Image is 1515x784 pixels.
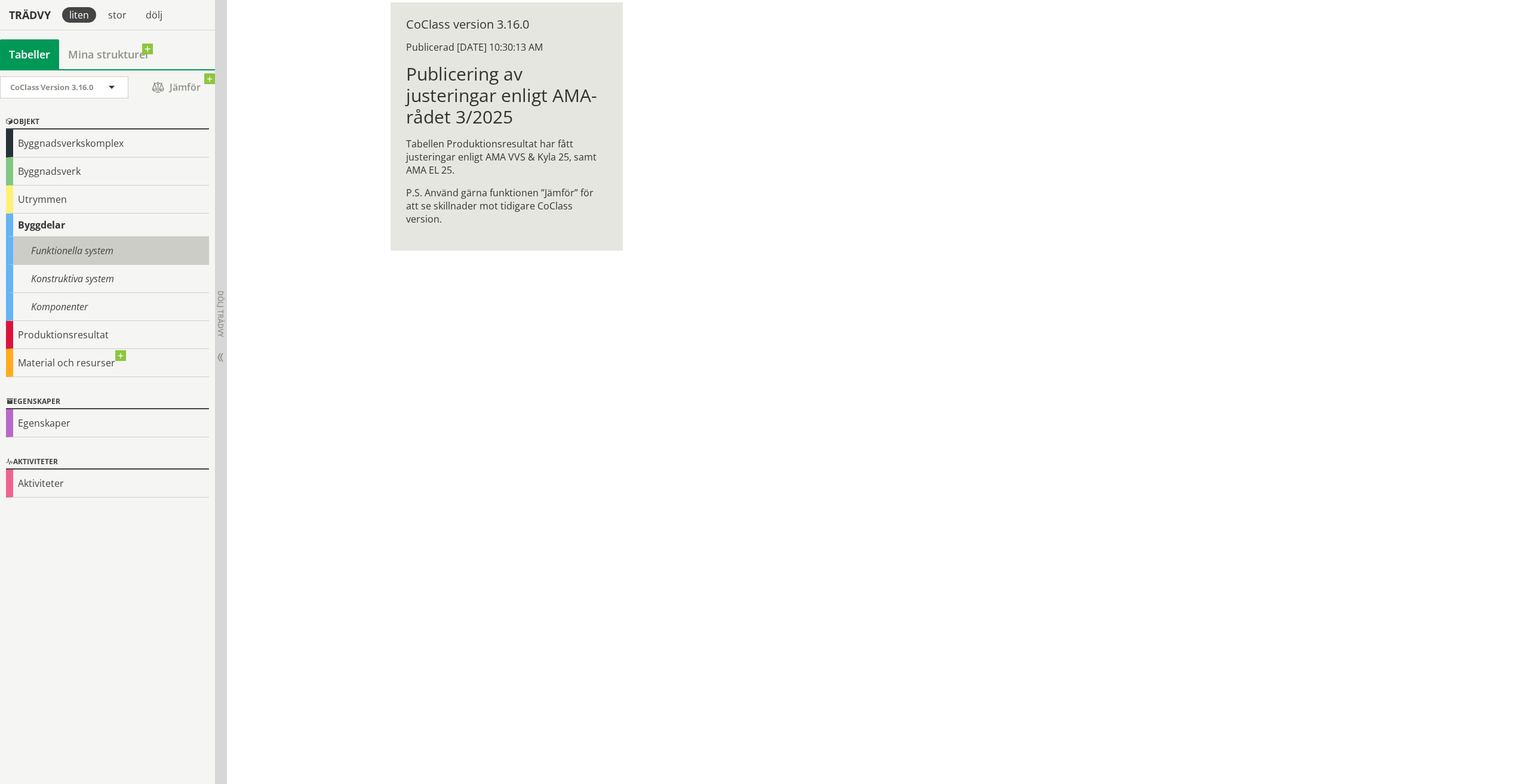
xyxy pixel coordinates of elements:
div: dölj [139,7,170,23]
div: Trädvy [2,8,57,21]
div: Aktiviteter [6,470,209,498]
div: Egenskaper [6,409,209,437]
div: liten [62,7,96,23]
div: Byggnadsverkskomplex [6,129,209,158]
div: Byggdelar [6,214,209,237]
span: CoClass Version 3.16.0 [10,82,93,92]
a: Mina strukturer [59,39,159,69]
div: Utrymmen [6,186,209,214]
div: Funktionella system [6,237,209,265]
div: stor [101,7,134,23]
p: Tabellen Produktionsresultat har fått justeringar enligt AMA VVS & Kyla 25, samt AMA EL 25. [406,137,607,177]
div: Egenskaper [6,395,209,409]
div: Komponenter [6,293,209,321]
div: CoClass version 3.16.0 [406,18,607,31]
h1: Publicering av justeringar enligt AMA-rådet 3/2025 [406,63,607,128]
div: Konstruktiva system [6,265,209,293]
div: Produktionsresultat [6,321,209,349]
p: P.S. Använd gärna funktionen ”Jämför” för att se skillnader mot tidigare CoClass version. [406,186,607,226]
div: Byggnadsverk [6,158,209,186]
div: Material och resurser [6,349,209,377]
div: Aktiviteter [6,455,209,470]
span: Dölj trädvy [216,291,226,337]
div: Objekt [6,115,209,129]
div: Publicerad [DATE] 10:30:13 AM [406,41,607,54]
span: Jämför [140,77,212,98]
